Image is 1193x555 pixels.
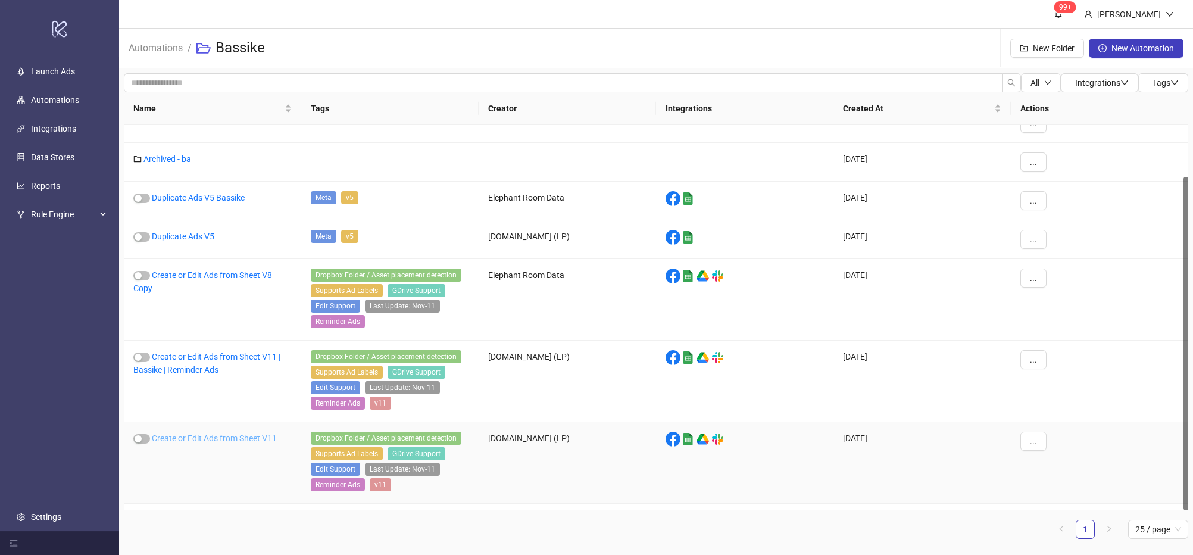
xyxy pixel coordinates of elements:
[1011,92,1188,125] th: Actions
[1120,79,1129,87] span: down
[31,512,61,522] a: Settings
[10,539,18,547] span: menu-fold
[1020,230,1047,249] button: ...
[1092,8,1166,21] div: [PERSON_NAME]
[311,478,365,491] span: Reminder Ads
[133,352,280,375] a: Create or Edit Ads from Sheet V11 | Bassike | Reminder Ads
[1105,525,1113,532] span: right
[370,397,391,410] span: v11
[1030,78,1039,88] span: All
[311,366,383,379] span: Supports Ad Labels
[1058,525,1065,532] span: left
[301,92,479,125] th: Tags
[479,182,656,220] div: Elephant Room Data
[1084,10,1092,18] span: user
[31,181,60,191] a: Reports
[833,92,1011,125] th: Created At
[17,210,25,219] span: fork
[1021,73,1061,92] button: Alldown
[31,124,76,133] a: Integrations
[311,269,461,282] span: Dropbox Folder / Asset placement detection
[479,422,656,504] div: [DOMAIN_NAME] (LP)
[188,29,192,67] li: /
[341,230,358,243] span: v5
[1100,520,1119,539] button: right
[311,447,383,460] span: Supports Ad Labels
[1044,79,1051,86] span: down
[311,284,383,297] span: Supports Ad Labels
[1030,196,1037,205] span: ...
[311,300,360,313] span: Edit Support
[833,143,1011,182] div: [DATE]
[1054,10,1063,18] span: bell
[1020,44,1028,52] span: folder-add
[365,381,440,394] span: Last Update: Nov-11
[1089,39,1183,58] button: New Automation
[1111,43,1174,53] span: New Automation
[833,422,1011,504] div: [DATE]
[341,191,358,204] span: v5
[1153,78,1179,88] span: Tags
[1135,520,1181,538] span: 25 / page
[31,152,74,162] a: Data Stores
[656,92,833,125] th: Integrations
[311,350,461,363] span: Dropbox Folder / Asset placement detection
[833,182,1011,220] div: [DATE]
[1052,520,1071,539] li: Previous Page
[133,270,272,293] a: Create or Edit Ads from Sheet V8 Copy
[833,220,1011,259] div: [DATE]
[143,154,191,164] a: Archived - ba
[31,202,96,226] span: Rule Engine
[311,432,461,445] span: Dropbox Folder / Asset placement detection
[1170,79,1179,87] span: down
[311,315,365,328] span: Reminder Ads
[1020,432,1047,451] button: ...
[1033,43,1075,53] span: New Folder
[311,191,336,204] span: Meta
[1020,269,1047,288] button: ...
[1138,73,1188,92] button: Tagsdown
[1076,520,1095,539] li: 1
[31,95,79,105] a: Automations
[388,366,445,379] span: GDrive Support
[365,300,440,313] span: Last Update: Nov-11
[1030,436,1037,446] span: ...
[133,102,282,115] span: Name
[1128,520,1188,539] div: Page Size
[1166,10,1174,18] span: down
[365,463,440,476] span: Last Update: Nov-11
[31,67,75,76] a: Launch Ads
[1020,350,1047,369] button: ...
[1052,520,1071,539] button: left
[1100,520,1119,539] li: Next Page
[1020,191,1047,210] button: ...
[152,232,214,241] a: Duplicate Ads V5
[126,40,185,54] a: Automations
[479,259,656,341] div: Elephant Room Data
[1098,44,1107,52] span: plus-circle
[479,220,656,259] div: [DOMAIN_NAME] (LP)
[1076,520,1094,538] a: 1
[1007,79,1016,87] span: search
[1075,78,1129,88] span: Integrations
[196,41,211,55] span: folder-open
[216,39,265,58] h3: Bassike
[1054,1,1076,13] sup: 1530
[1030,273,1037,283] span: ...
[479,341,656,422] div: [DOMAIN_NAME] (LP)
[1030,355,1037,364] span: ...
[311,381,360,394] span: Edit Support
[311,397,365,410] span: Reminder Ads
[833,259,1011,341] div: [DATE]
[311,230,336,243] span: Meta
[370,478,391,491] span: v11
[1010,39,1084,58] button: New Folder
[388,447,445,460] span: GDrive Support
[479,92,656,125] th: Creator
[843,102,992,115] span: Created At
[833,341,1011,422] div: [DATE]
[388,284,445,297] span: GDrive Support
[152,193,245,202] a: Duplicate Ads V5 Bassike
[133,155,142,163] span: folder
[1030,157,1037,167] span: ...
